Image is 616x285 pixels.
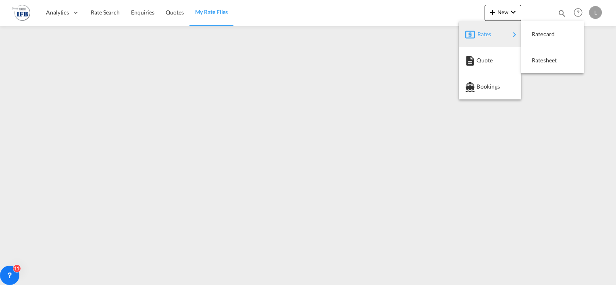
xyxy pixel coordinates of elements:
[477,78,485,95] span: Bookings
[459,47,521,73] button: Quote
[477,52,485,68] span: Quote
[465,76,515,97] div: Bookings
[510,30,519,39] md-icon: icon-chevron-right
[465,50,515,70] div: Quote
[459,73,521,99] button: Bookings
[477,26,487,42] span: Rates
